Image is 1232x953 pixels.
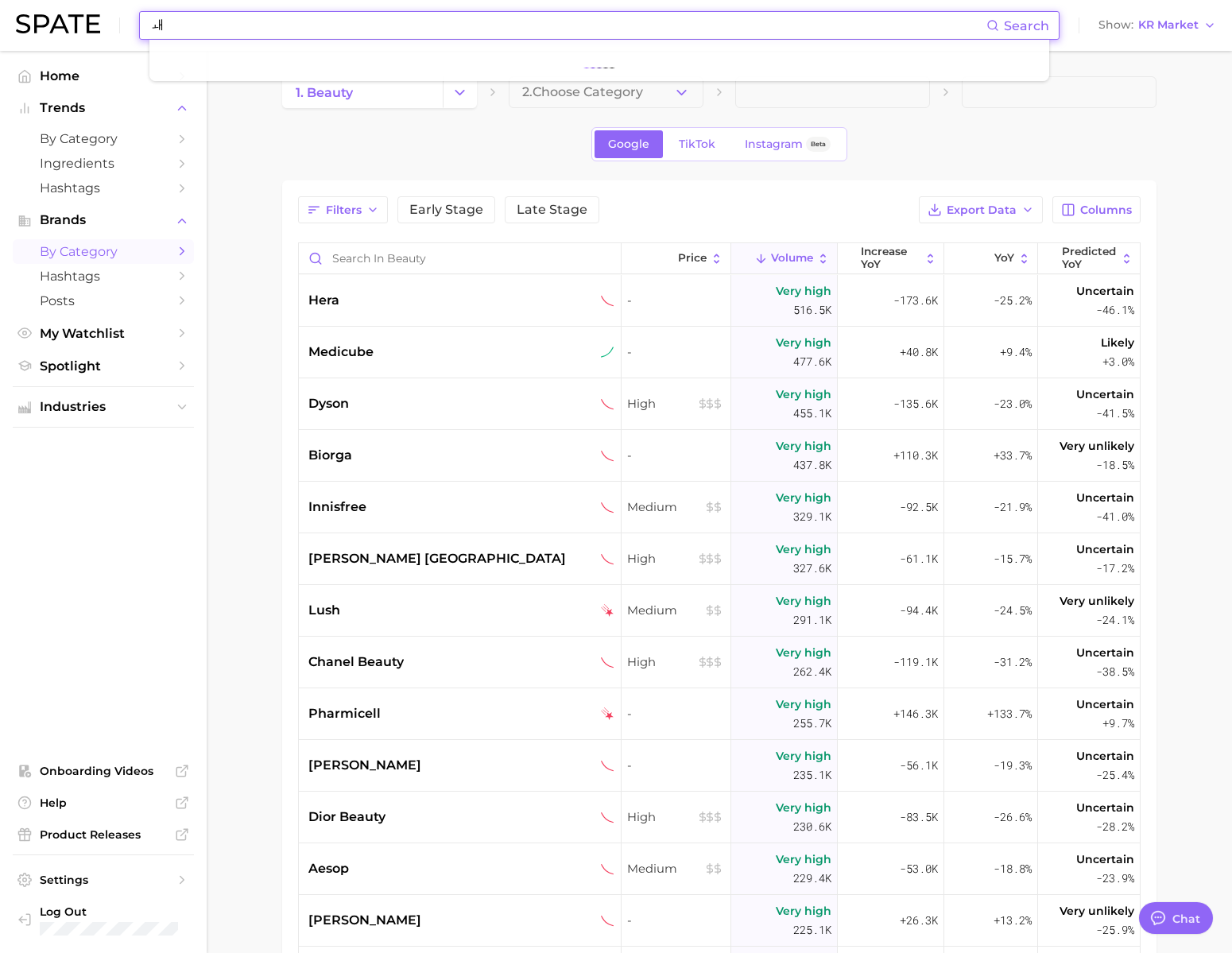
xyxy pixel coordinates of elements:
[601,759,614,773] img: sustained decliner
[1060,591,1134,610] span: Very unlikely
[1080,203,1132,217] span: Columns
[308,653,404,672] span: chanel beauty
[1076,540,1134,559] span: Uncertain
[627,343,724,362] span: -
[1096,869,1134,888] span: -23.9%
[919,196,1043,223] button: Export Data
[776,385,831,404] span: Very high
[296,85,353,100] span: 1. beauty
[601,397,614,411] img: sustained decliner
[299,740,1140,792] button: [PERSON_NAME]sustained decliner-Very high235.1k-56.1k-19.3%Uncertain-25.4%
[601,346,614,359] img: sustained riser
[793,455,831,475] span: 437.8k
[665,130,729,158] a: TikTok
[299,637,1140,688] button: chanel beautysustained declinerHighVery high262.4k-119.1k-31.2%Uncertain-38.5%
[522,85,643,99] span: 2. Choose Category
[40,213,167,227] span: Brands
[861,246,920,270] span: increase YoY
[1076,385,1134,404] span: Uncertain
[40,827,167,842] span: Product Releases
[299,585,1140,637] button: lushfalling starMediumVery high291.1k-94.4k-24.5%Very unlikely-24.1%
[776,488,831,507] span: Very high
[1076,746,1134,765] span: Uncertain
[994,911,1032,930] span: +13.2%
[994,756,1032,775] span: -19.3%
[731,130,844,158] a: InstagramBeta
[40,905,181,919] span: Log Out
[893,394,938,413] span: -135.6k
[1076,850,1134,869] span: Uncertain
[299,430,1140,482] button: biorgasustained decliner-Very high437.8k+110.3k+33.7%Very unlikely-18.5%
[308,601,340,620] span: lush
[308,291,339,310] span: hera
[299,327,1140,378] button: medicubesustained riser-Very high477.6k+40.8k+9.4%Likely+3.0%
[40,101,167,115] span: Trends
[627,911,724,930] span: -
[994,252,1014,265] span: YoY
[679,138,715,151] span: TikTok
[776,850,831,869] span: Very high
[299,378,1140,430] button: dysonsustained declinerHighVery high455.1k-135.6k-23.0%Uncertain-41.5%
[299,243,621,273] input: Search in beauty
[601,449,614,463] img: sustained decliner
[40,269,167,284] span: Hashtags
[308,446,352,465] span: biorga
[299,843,1140,895] button: aesopsustained declinerMediumVery high229.4k-53.0k-18.8%Uncertain-23.9%
[994,859,1032,878] span: -18.8%
[13,64,194,88] a: Home
[13,395,194,419] button: Industries
[893,653,938,672] span: -119.1k
[1096,507,1134,526] span: -41.0%
[793,300,831,320] span: 516.5k
[13,96,194,120] button: Trends
[299,482,1140,533] button: innisfreesustained declinerMediumVery high329.1k-92.5k-21.9%Uncertain-41.0%
[601,914,614,928] img: sustained decliner
[308,756,421,775] span: [PERSON_NAME]
[608,138,649,151] span: Google
[13,823,194,846] a: Product Releases
[40,796,167,810] span: Help
[994,808,1032,827] span: -26.6%
[1138,21,1199,29] span: KR Market
[308,808,385,827] span: dior beauty
[627,808,724,827] span: High
[40,131,167,146] span: by Category
[308,343,374,362] span: medicube
[776,643,831,662] span: Very high
[1060,436,1134,455] span: Very unlikely
[308,549,566,568] span: [PERSON_NAME] [GEOGRAPHIC_DATA]
[40,180,167,196] span: Hashtags
[900,859,938,878] span: -53.0k
[731,243,838,274] button: Volume
[627,446,724,465] span: -
[299,895,1140,947] button: [PERSON_NAME]sustained decliner-Very high225.1k+26.3k+13.2%Very unlikely-25.9%
[299,688,1140,740] button: pharmicellfalling star-Very high255.7k+146.3k+133.7%Uncertain+9.7%
[900,911,938,930] span: +26.3k
[776,333,831,352] span: Very high
[1004,18,1049,33] span: Search
[1076,798,1134,817] span: Uncertain
[13,900,194,940] a: Log out. Currently logged in with e-mail doyeon@spate.nyc.
[994,446,1032,465] span: +33.7%
[838,243,944,274] button: increase YoY
[776,281,831,300] span: Very high
[601,862,614,876] img: sustained decliner
[793,765,831,784] span: 235.1k
[409,203,483,216] span: Early Stage
[1076,643,1134,662] span: Uncertain
[299,792,1140,843] button: dior beautysustained declinerHighVery high230.6k-83.5k-26.6%Uncertain-28.2%
[627,653,724,672] span: High
[509,76,703,108] button: 2.Choose Category
[308,911,421,930] span: [PERSON_NAME]
[745,138,803,151] span: Instagram
[13,176,194,200] a: Hashtags
[595,130,663,158] a: Google
[13,151,194,176] a: Ingredients
[776,798,831,817] span: Very high
[1096,404,1134,423] span: -41.5%
[900,549,938,568] span: -61.1k
[13,264,194,289] a: Hashtags
[627,394,724,413] span: High
[776,695,831,714] span: Very high
[298,196,388,223] button: Filters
